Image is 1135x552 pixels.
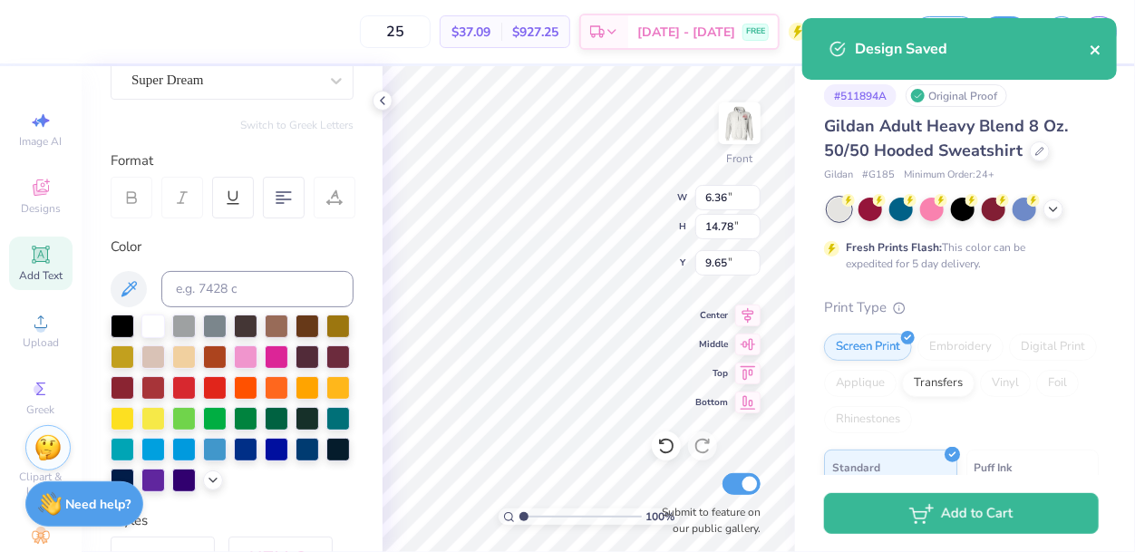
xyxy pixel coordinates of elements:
[746,25,765,38] span: FREE
[816,14,905,50] input: Untitled Design
[23,335,59,350] span: Upload
[1009,334,1097,361] div: Digital Print
[512,23,558,42] span: $927.25
[862,168,895,183] span: # G185
[695,367,728,380] span: Top
[1036,370,1079,397] div: Foil
[846,239,1069,272] div: This color can be expedited for 5 day delivery.
[824,168,853,183] span: Gildan
[111,150,355,171] div: Format
[722,105,758,141] img: Front
[824,406,912,433] div: Rhinestones
[27,402,55,417] span: Greek
[832,458,880,477] span: Standard
[904,168,994,183] span: Minimum Order: 24 +
[695,309,728,322] span: Center
[652,504,761,537] label: Submit to feature on our public gallery.
[902,370,975,397] div: Transfers
[9,470,73,499] span: Clipart & logos
[240,118,354,132] button: Switch to Greek Letters
[975,458,1013,477] span: Puff Ink
[451,23,490,42] span: $37.09
[111,237,354,257] div: Color
[855,38,1090,60] div: Design Saved
[161,271,354,307] input: e.g. 7428 c
[824,493,1099,534] button: Add to Cart
[980,370,1031,397] div: Vinyl
[1090,38,1102,60] button: close
[846,240,942,255] strong: Fresh Prints Flash:
[637,23,735,42] span: [DATE] - [DATE]
[19,268,63,283] span: Add Text
[360,15,431,48] input: – –
[824,297,1099,318] div: Print Type
[824,334,912,361] div: Screen Print
[21,201,61,216] span: Designs
[917,334,1004,361] div: Embroidery
[695,338,728,351] span: Middle
[111,510,354,531] div: Styles
[727,150,753,167] div: Front
[695,396,728,409] span: Bottom
[824,115,1068,161] span: Gildan Adult Heavy Blend 8 Oz. 50/50 Hooded Sweatshirt
[646,508,675,525] span: 100 %
[824,370,897,397] div: Applique
[20,134,63,149] span: Image AI
[66,496,131,513] strong: Need help?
